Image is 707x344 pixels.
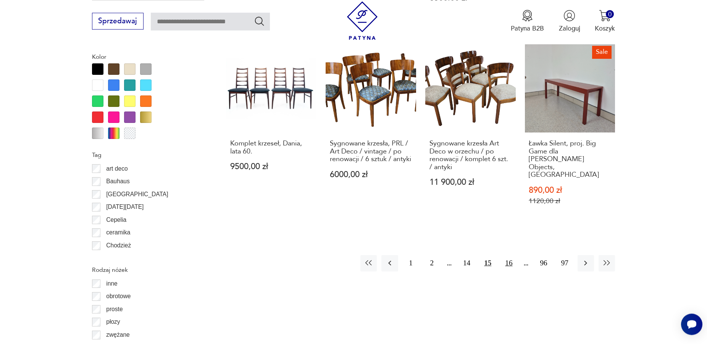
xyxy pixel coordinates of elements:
button: 0Koszyk [595,10,615,32]
p: Bauhaus [106,176,130,186]
button: 14 [458,255,475,271]
p: proste [106,304,123,314]
p: Tag [92,150,204,160]
a: Ikona medaluPatyna B2B [511,10,544,32]
button: 16 [500,255,517,271]
p: 9500,00 zł [230,163,312,171]
p: 1120,00 zł [529,197,611,205]
p: obrotowe [106,291,131,301]
p: 11 900,00 zł [429,178,512,186]
img: Patyna - sklep z meblami i dekoracjami vintage [343,1,382,40]
a: Sygnowane krzesła Art Deco w orzechu / po renowacji / komplet 6 szt. / antykiSygnowane krzesła Ar... [425,42,516,223]
p: Zaloguj [559,24,580,32]
img: Ikonka użytkownika [563,10,575,21]
a: Komplet krzeseł, Dania, lata 60.Komplet krzeseł, Dania, lata 60.9500,00 zł [226,42,316,223]
a: Sygnowane krzesła, PRL / Art Deco / vintage / po renowacji / 6 sztuk / antykiSygnowane krzesła, P... [326,42,416,223]
p: Cepelia [106,215,126,225]
p: Koszyk [595,24,615,32]
p: Rodzaj nóżek [92,265,204,275]
p: inne [106,279,117,289]
p: Ćmielów [106,254,129,263]
h3: Sygnowane krzesła Art Deco w orzechu / po renowacji / komplet 6 szt. / antyki [429,140,512,171]
div: 0 [606,10,614,18]
p: [GEOGRAPHIC_DATA] [106,189,168,199]
p: Chodzież [106,241,131,250]
button: Patyna B2B [511,10,544,32]
p: zwężane [106,330,130,340]
img: Ikona medalu [521,10,533,21]
p: Patyna B2B [511,24,544,32]
button: 15 [479,255,496,271]
a: Sprzedawaj [92,18,144,24]
p: ceramika [106,228,130,237]
p: 890,00 zł [529,186,611,194]
button: 96 [536,255,552,271]
p: płozy [106,317,120,327]
a: SaleŁawka Silent, proj. Big Game dla Valerie Objects, BelgiaŁawka Silent, proj. Big Game dla [PER... [525,42,615,223]
button: 1 [403,255,419,271]
p: art deco [106,164,128,174]
button: Zaloguj [559,10,580,32]
button: Sprzedawaj [92,13,144,29]
h3: Sygnowane krzesła, PRL / Art Deco / vintage / po renowacji / 6 sztuk / antyki [330,140,412,163]
button: 2 [424,255,440,271]
img: Ikona koszyka [599,10,611,21]
p: [DATE][DATE] [106,202,144,212]
p: 6000,00 zł [330,171,412,179]
p: Kolor [92,52,204,62]
button: 97 [557,255,573,271]
button: Szukaj [254,15,265,26]
iframe: Smartsupp widget button [681,313,702,335]
h3: Ławka Silent, proj. Big Game dla [PERSON_NAME] Objects, [GEOGRAPHIC_DATA] [529,140,611,179]
h3: Komplet krzeseł, Dania, lata 60. [230,140,312,155]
